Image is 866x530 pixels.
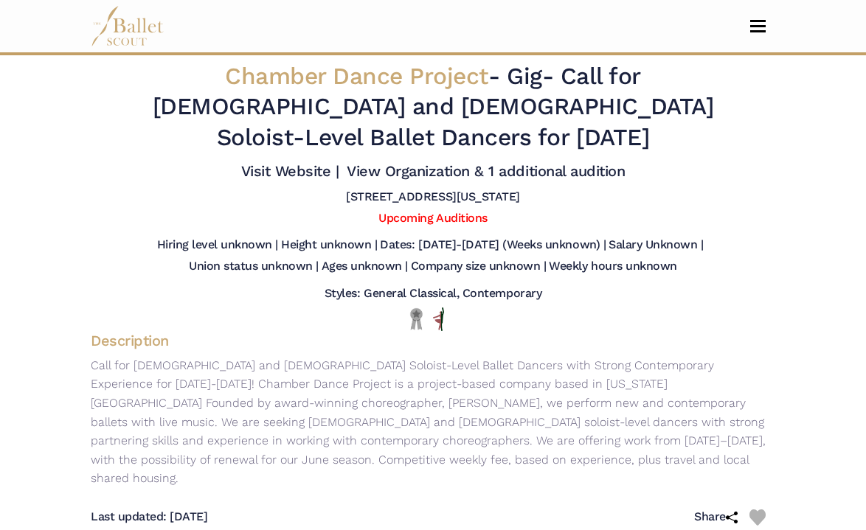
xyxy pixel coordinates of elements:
h5: Styles: General Classical, Contemporary [325,286,541,301]
span: Chamber Dance Project [225,62,488,90]
h5: Salary Unknown | [609,237,703,253]
img: Local [407,307,426,330]
a: Visit Website | [241,162,339,180]
h5: [STREET_ADDRESS][US_STATE] [346,189,520,205]
h5: Share [694,509,749,525]
img: All [433,307,444,331]
h2: - - Call for [DEMOGRAPHIC_DATA] and [DEMOGRAPHIC_DATA] Soloist-Level Ballet Dancers for [DATE] [150,61,716,153]
a: Upcoming Auditions [378,211,487,225]
h4: Description [79,331,787,350]
h5: Weekly hours unknown [549,259,676,274]
h5: Height unknown | [281,237,377,253]
h5: Ages unknown | [322,259,408,274]
p: Call for [DEMOGRAPHIC_DATA] and [DEMOGRAPHIC_DATA] Soloist-Level Ballet Dancers with Strong Conte... [79,356,787,488]
h5: Hiring level unknown | [157,237,278,253]
button: Toggle navigation [741,19,775,33]
h5: Last updated: [DATE] [91,509,207,525]
h5: Company size unknown | [411,259,546,274]
span: Gig [507,62,542,90]
h5: Union status unknown | [189,259,318,274]
img: Heart [749,509,766,526]
h5: Dates: [DATE]-[DATE] (Weeks unknown) | [380,237,606,253]
a: View Organization & 1 additional audition [347,162,625,180]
